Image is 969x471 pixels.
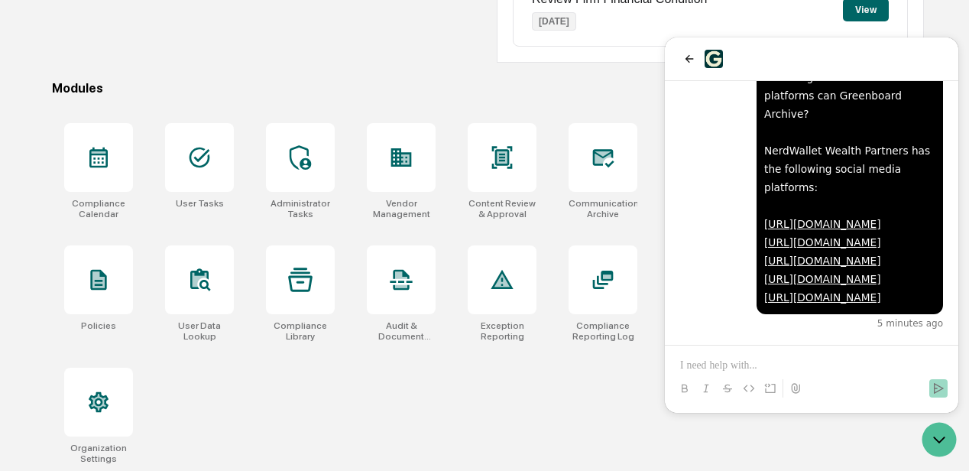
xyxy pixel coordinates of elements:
[266,198,335,219] div: Administrator Tasks
[569,198,637,219] div: Communications Archive
[569,320,637,342] div: Compliance Reporting Log
[468,320,536,342] div: Exception Reporting
[52,81,924,96] div: Modules
[665,37,958,413] iframe: Customer support window
[165,320,234,342] div: User Data Lookup
[176,198,224,209] div: User Tasks
[367,198,436,219] div: Vendor Management
[266,320,335,342] div: Compliance Library
[367,320,436,342] div: Audit & Document Logs
[532,12,576,31] p: [DATE]
[64,198,133,219] div: Compliance Calendar
[468,198,536,219] div: Content Review & Approval
[64,443,133,464] div: Organization Settings
[920,421,961,462] iframe: Open customer support
[81,320,116,331] div: Policies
